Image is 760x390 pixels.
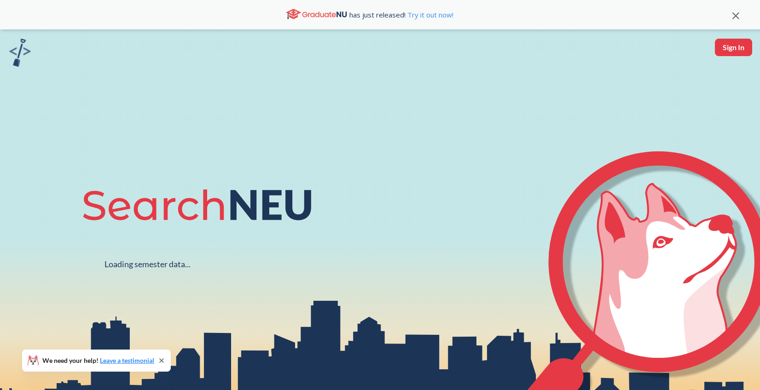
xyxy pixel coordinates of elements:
a: Leave a testimonial [100,356,154,364]
button: Sign In [715,39,752,56]
a: sandbox logo [9,39,31,69]
div: Loading semester data... [104,259,191,270]
a: Try it out now! [406,10,453,19]
span: We need your help! [42,357,154,364]
img: sandbox logo [9,39,31,67]
span: has just released! [349,10,453,20]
